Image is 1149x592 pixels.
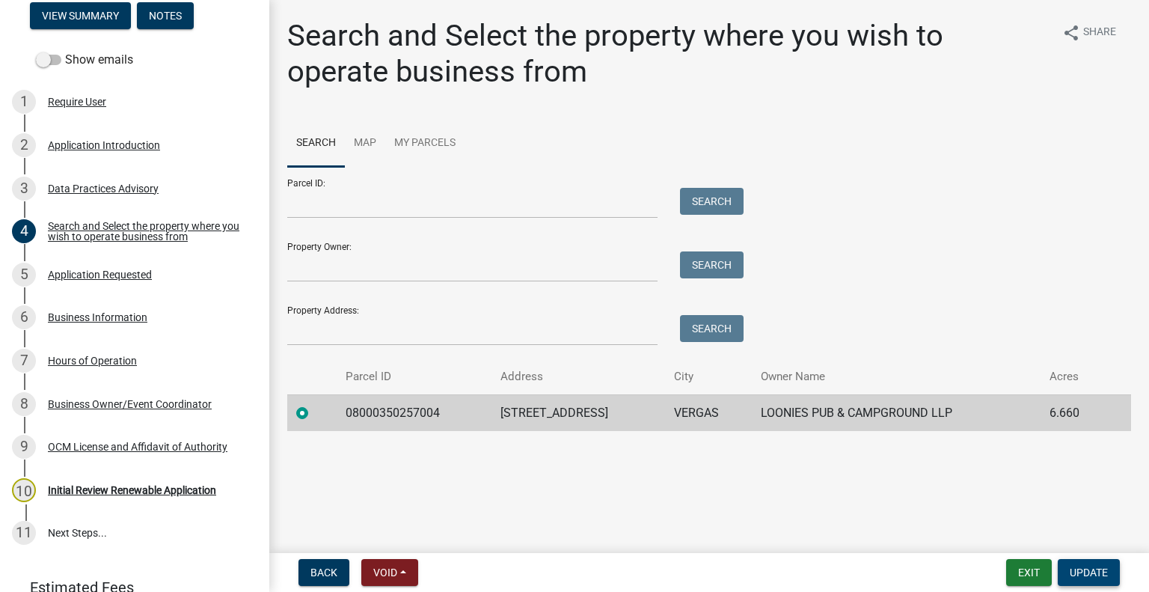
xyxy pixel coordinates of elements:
[48,269,152,280] div: Application Requested
[48,221,245,242] div: Search and Select the property where you wish to operate business from
[287,18,1050,90] h1: Search and Select the property where you wish to operate business from
[48,312,147,323] div: Business Information
[298,559,349,586] button: Back
[1083,24,1116,42] span: Share
[12,392,36,416] div: 8
[48,140,160,150] div: Application Introduction
[12,133,36,157] div: 2
[48,485,216,495] div: Initial Review Renewable Application
[137,10,194,22] wm-modal-confirm: Notes
[48,183,159,194] div: Data Practices Advisory
[1058,559,1120,586] button: Update
[1006,559,1052,586] button: Exit
[680,188,744,215] button: Search
[36,51,133,69] label: Show emails
[345,120,385,168] a: Map
[12,435,36,459] div: 9
[680,315,744,342] button: Search
[30,10,131,22] wm-modal-confirm: Summary
[12,219,36,243] div: 4
[1050,18,1128,47] button: shareShare
[665,359,752,394] th: City
[12,90,36,114] div: 1
[12,349,36,373] div: 7
[337,394,491,431] td: 08000350257004
[665,394,752,431] td: VERGAS
[680,251,744,278] button: Search
[48,399,212,409] div: Business Owner/Event Coordinator
[12,521,36,545] div: 11
[310,567,337,579] span: Back
[337,359,491,394] th: Parcel ID
[752,394,1041,431] td: LOONIES PUB & CAMPGROUND LLP
[12,177,36,201] div: 3
[385,120,465,168] a: My Parcels
[491,359,665,394] th: Address
[48,97,106,107] div: Require User
[373,567,397,579] span: Void
[12,263,36,287] div: 5
[137,2,194,29] button: Notes
[1062,24,1080,42] i: share
[48,442,227,452] div: OCM License and Affidavit of Authority
[1070,567,1108,579] span: Update
[361,559,418,586] button: Void
[1041,359,1106,394] th: Acres
[12,305,36,329] div: 6
[287,120,345,168] a: Search
[30,2,131,29] button: View Summary
[48,355,137,366] div: Hours of Operation
[491,394,665,431] td: [STREET_ADDRESS]
[12,478,36,502] div: 10
[752,359,1041,394] th: Owner Name
[1041,394,1106,431] td: 6.660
